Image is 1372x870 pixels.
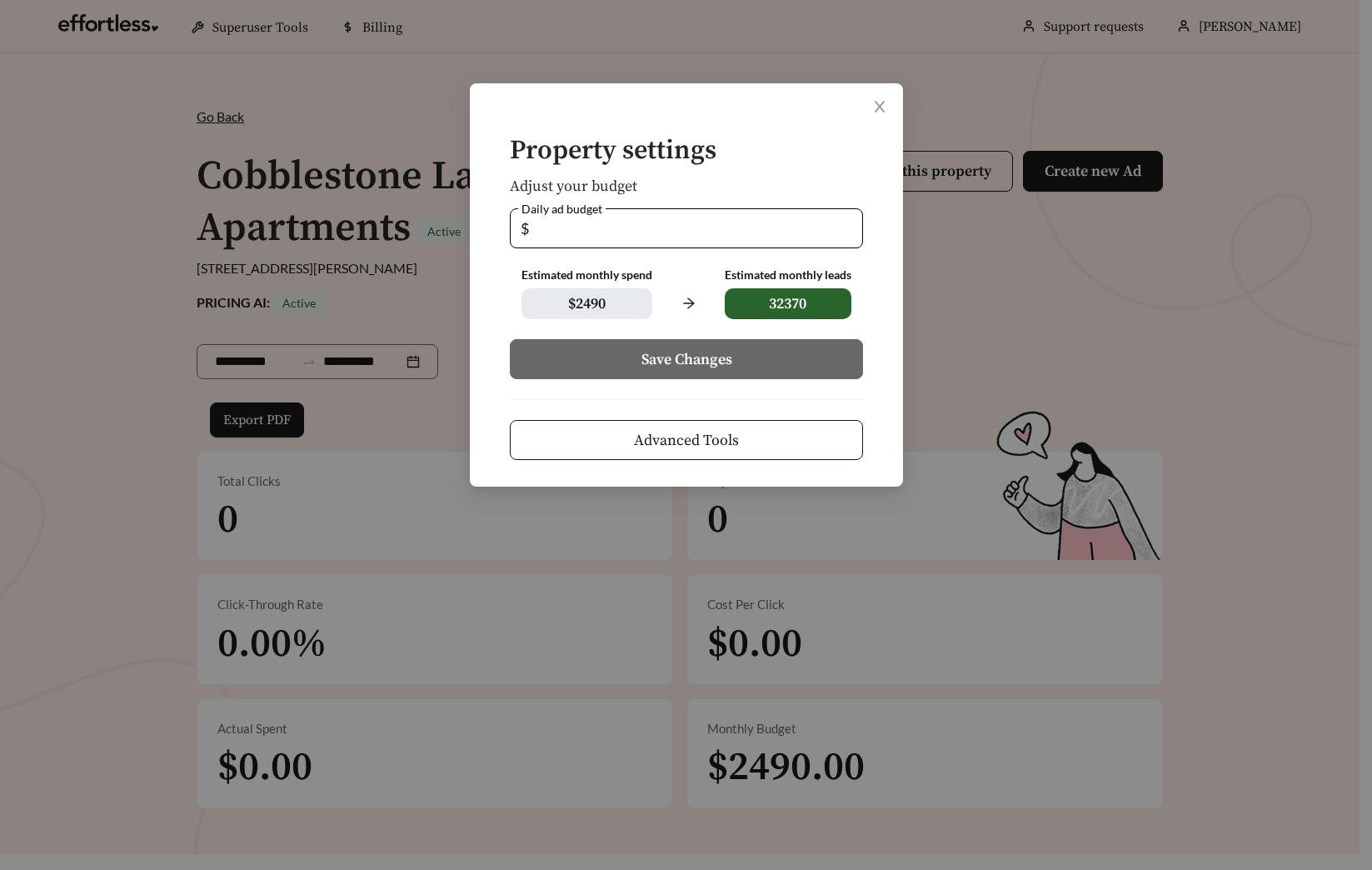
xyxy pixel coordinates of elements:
[510,339,863,379] button: Save Changes
[510,178,863,195] h5: Adjust your budget
[856,83,903,130] button: Close
[872,99,887,114] span: close
[724,288,851,319] span: 32370
[521,268,652,282] div: Estimated monthly spend
[510,137,863,166] h4: Property settings
[510,432,863,447] a: Advanced Tools
[521,288,652,319] span: $ 2490
[634,429,739,452] span: Advanced Tools
[521,209,529,247] span: $
[510,420,863,460] button: Advanced Tools
[724,268,851,282] div: Estimated monthly leads
[672,287,704,319] span: arrow-right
